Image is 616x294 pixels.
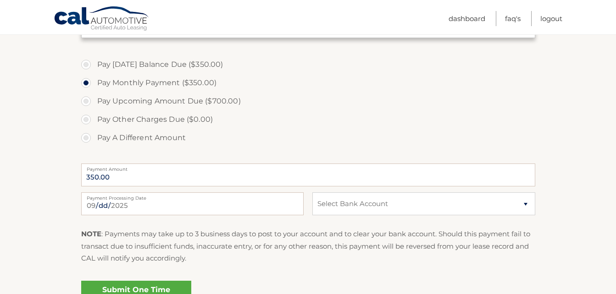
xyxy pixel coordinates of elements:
label: Pay Upcoming Amount Due ($700.00) [81,92,535,110]
label: Payment Amount [81,163,535,171]
a: Logout [540,11,562,26]
a: Cal Automotive [54,6,150,33]
label: Pay A Different Amount [81,129,535,147]
a: Dashboard [449,11,485,26]
input: Payment Amount [81,163,535,186]
p: : Payments may take up to 3 business days to post to your account and to clear your bank account.... [81,228,535,264]
label: Pay [DATE] Balance Due ($350.00) [81,55,535,74]
label: Pay Other Charges Due ($0.00) [81,110,535,129]
strong: NOTE [81,229,101,238]
label: Pay Monthly Payment ($350.00) [81,74,535,92]
label: Payment Processing Date [81,192,304,200]
a: FAQ's [505,11,521,26]
input: Payment Date [81,192,304,215]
